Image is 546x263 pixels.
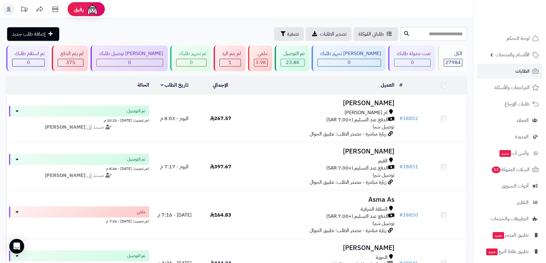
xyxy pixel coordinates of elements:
[274,27,304,41] button: تصفية
[495,50,530,59] span: الأقسام والمنتجات
[326,213,388,220] span: الدفع عند التسليم (+7.00 SAR)
[394,59,430,66] div: 0
[255,59,266,66] span: 3.9K
[344,109,388,116] span: ام [PERSON_NAME]
[45,172,85,179] strong: [PERSON_NAME]
[378,157,388,165] span: القيم
[310,45,387,71] a: [PERSON_NAME] تجهيز طلبك 0
[58,50,83,57] div: لم يتم الدفع
[281,59,304,66] div: 23753
[45,123,85,131] strong: [PERSON_NAME]
[273,45,310,71] a: تم التوصيل 23.8K
[477,179,542,193] a: أدوات التسويق
[515,67,530,75] span: الطلبات
[477,129,542,144] a: المدونة
[4,172,154,179] div: مسند إلى:
[499,149,529,157] span: وآتس آب
[399,163,403,170] span: #
[387,45,436,71] a: تمت جدولة طلبك 0
[477,64,542,79] a: الطلبات
[220,59,241,66] div: 1
[309,227,386,234] span: زيارة مباشرة - مصدر الطلب: تطبيق الجوال
[74,6,84,13] span: رفيق
[16,3,32,17] a: تحديثات المنصة
[348,59,351,66] span: 0
[9,239,24,254] div: Open Intercom Messenger
[160,163,189,170] span: اليوم - 7:17 م
[9,218,149,224] div: اخر تحديث: [DATE] - 7:26 م
[515,132,529,141] span: المدونة
[5,45,51,71] a: تم استلام طلبك 0
[493,232,504,239] span: جديد
[361,206,388,213] span: الحلقة الشرقية
[66,59,75,66] span: 375
[246,148,394,155] h3: [PERSON_NAME]
[399,115,403,122] span: #
[504,100,530,108] span: طلبات الإرجاع
[96,50,163,57] div: [PERSON_NAME] توصيل طلبك
[502,182,529,190] span: أدوات التسويق
[491,165,530,174] span: السلات المتروكة
[176,59,206,66] div: 0
[86,3,99,15] img: ai-face.png
[12,59,44,66] div: 0
[445,59,461,66] span: 27984
[477,113,542,128] a: العملاء
[437,45,468,71] a: الكل27984
[373,123,394,131] span: توصيل شبرا
[477,80,542,95] a: المراجعات والأسئلة
[353,27,398,41] a: طلباتي المُوكلة
[128,59,131,66] span: 0
[507,34,530,43] span: لوحة التحكم
[399,163,418,170] a: #38851
[158,211,192,219] span: [DATE] - 7:16 م
[160,115,189,122] span: اليوم - 8:03 م
[411,59,414,66] span: 0
[477,195,542,210] a: التقارير
[213,81,228,89] a: الإجمالي
[477,31,542,46] a: لوحة التحكم
[499,150,511,157] span: جديد
[127,108,145,114] span: تم التوصيل
[373,171,394,179] span: توصيل شبرا
[309,179,386,186] span: زيارة مباشرة - مصدر الطلب: تطبيق الجوال
[137,81,149,89] a: الحالة
[9,165,149,171] div: اخر تحديث: [DATE] - 8:46 م
[517,116,529,125] span: العملاء
[486,248,498,255] span: جديد
[399,81,402,89] a: #
[394,50,430,57] div: تمت جدولة طلبك
[58,59,83,66] div: 375
[517,198,529,207] span: التقارير
[127,156,145,162] span: تم التوصيل
[477,162,542,177] a: السلات المتروكة53
[504,16,540,29] img: logo-2.png
[229,59,232,66] span: 1
[399,115,418,122] a: #38852
[477,211,542,226] a: التطبيقات والخدمات
[326,165,388,172] span: الدفع عند التسليم (+7.00 SAR)
[161,81,189,89] a: تاريخ الطلب
[320,30,347,38] span: تصدير الطلبات
[373,220,394,227] span: توصيل شبرا
[399,211,418,219] a: #38850
[176,50,206,57] div: تم تجهيز طلبك
[9,117,149,123] div: اخر تحديث: [DATE] - 10:22 م
[486,247,529,256] span: تطبيق نقاط البيع
[127,253,145,259] span: تم التوصيل
[246,100,394,107] h3: [PERSON_NAME]
[326,116,388,123] span: الدفع عند التسليم (+7.00 SAR)
[477,228,542,243] a: تطبيق المتجرجديد
[281,50,304,57] div: تم التوصيل
[358,30,384,38] span: طلباتي المُوكلة
[306,27,352,41] a: تصدير الطلبات
[7,27,59,41] a: إضافة طلب جديد
[212,45,247,71] a: لم يتم الرد 1
[492,231,529,239] span: تطبيق المتجر
[246,196,394,203] h3: Asma As
[4,124,154,131] div: مسند إلى:
[381,81,394,89] a: العميل
[254,59,267,66] div: 3855
[492,166,500,173] span: 53
[318,59,381,66] div: 0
